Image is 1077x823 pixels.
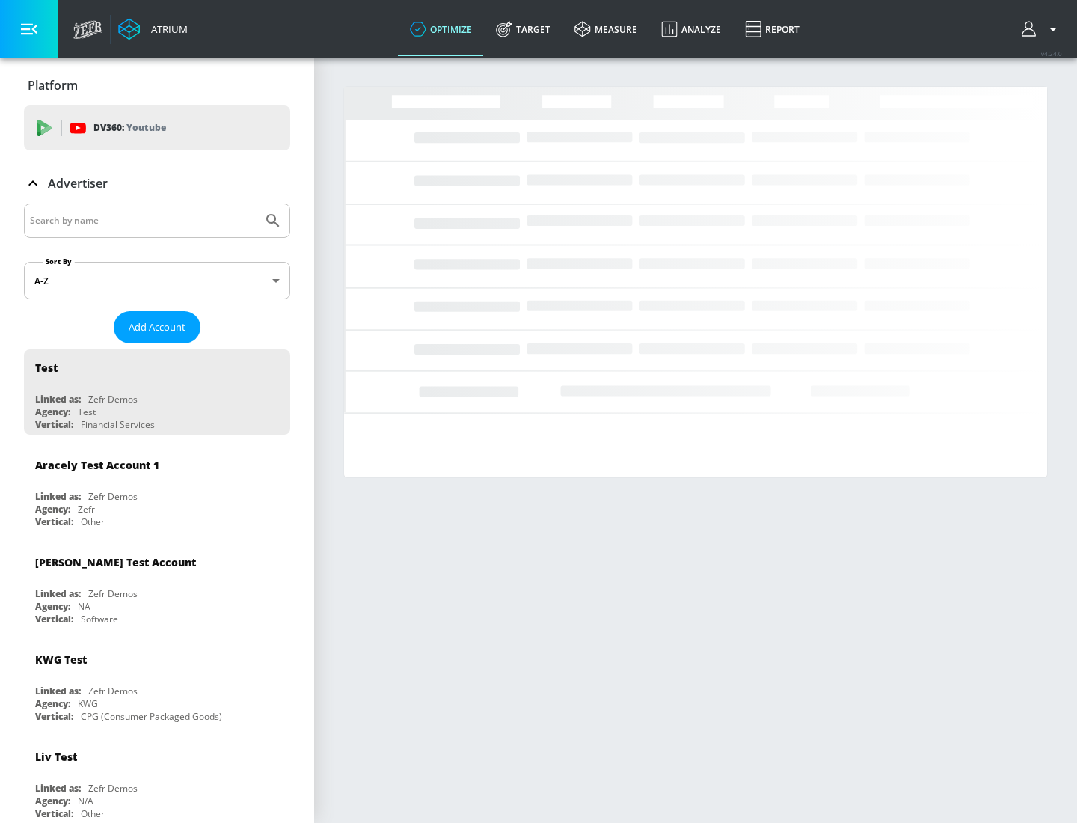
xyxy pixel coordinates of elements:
a: Analyze [649,2,733,56]
div: TestLinked as:Zefr DemosAgency:TestVertical:Financial Services [24,349,290,435]
div: Financial Services [81,418,155,431]
p: Advertiser [48,175,108,192]
div: Vertical: [35,710,73,723]
div: Zefr Demos [88,685,138,697]
div: Platform [24,64,290,106]
div: Linked as: [35,587,81,600]
div: [PERSON_NAME] Test AccountLinked as:Zefr DemosAgency:NAVertical:Software [24,544,290,629]
div: Vertical: [35,515,73,528]
a: Target [484,2,562,56]
div: Agency: [35,503,70,515]
button: Add Account [114,311,200,343]
div: DV360: Youtube [24,105,290,150]
div: Aracely Test Account 1Linked as:Zefr DemosAgency:ZefrVertical:Other [24,447,290,532]
div: Other [81,515,105,528]
div: Liv Test [35,750,77,764]
div: Agency: [35,406,70,418]
label: Sort By [43,257,75,266]
span: Add Account [129,319,185,336]
div: Test [78,406,96,418]
div: Vertical: [35,613,73,625]
a: optimize [398,2,484,56]
p: Platform [28,77,78,94]
div: CPG (Consumer Packaged Goods) [81,710,222,723]
div: Linked as: [35,782,81,795]
div: KWG Test [35,652,87,667]
div: Zefr Demos [88,782,138,795]
div: N/A [78,795,93,807]
input: Search by name [30,211,257,230]
span: v 4.24.0 [1041,49,1062,58]
p: DV360: [93,120,166,136]
a: measure [562,2,649,56]
div: Agency: [35,600,70,613]
div: Zefr Demos [88,490,138,503]
div: Other [81,807,105,820]
div: Advertiser [24,162,290,204]
a: Report [733,2,811,56]
div: Aracely Test Account 1 [35,458,159,472]
div: Agency: [35,697,70,710]
div: KWG [78,697,98,710]
div: Zefr Demos [88,393,138,406]
div: Vertical: [35,807,73,820]
div: Zefr Demos [88,587,138,600]
div: Zefr [78,503,95,515]
div: Software [81,613,118,625]
div: Linked as: [35,685,81,697]
p: Youtube [126,120,166,135]
div: Vertical: [35,418,73,431]
a: Atrium [118,18,188,40]
div: KWG TestLinked as:Zefr DemosAgency:KWGVertical:CPG (Consumer Packaged Goods) [24,641,290,726]
div: [PERSON_NAME] Test Account [35,555,196,569]
div: NA [78,600,90,613]
div: Test [35,361,58,375]
div: Atrium [145,22,188,36]
div: Agency: [35,795,70,807]
div: Linked as: [35,490,81,503]
div: A-Z [24,262,290,299]
div: Linked as: [35,393,81,406]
